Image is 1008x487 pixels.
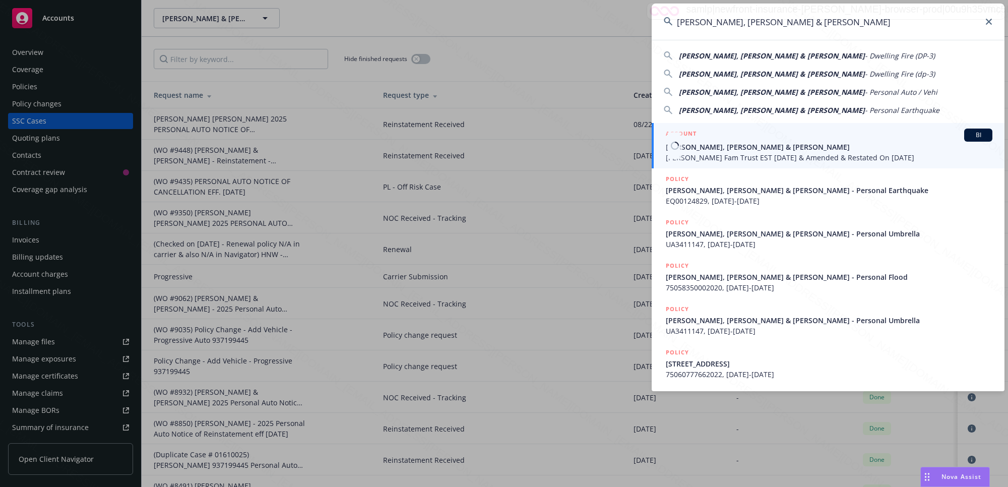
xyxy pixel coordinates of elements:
span: 75060777662022, [DATE]-[DATE] [666,369,992,380]
h5: POLICY [666,261,689,271]
a: POLICY[PERSON_NAME], [PERSON_NAME] & [PERSON_NAME] - Personal EarthquakeEQ00124829, [DATE]-[DATE] [652,168,1004,212]
h5: ACCOUNT [666,129,697,141]
input: Search... [652,4,1004,40]
span: [PERSON_NAME], [PERSON_NAME] & [PERSON_NAME] [666,142,992,152]
span: - Personal Auto / Vehi [865,87,937,97]
h5: POLICY [666,174,689,184]
button: Nova Assist [920,467,990,487]
span: [PERSON_NAME], [PERSON_NAME] & [PERSON_NAME] - Personal Earthquake [666,185,992,196]
h5: POLICY [666,304,689,314]
span: [PERSON_NAME], [PERSON_NAME] & [PERSON_NAME] [679,87,865,97]
span: Nova Assist [941,472,981,481]
span: [PERSON_NAME], [PERSON_NAME] & [PERSON_NAME] - Personal Flood [666,272,992,282]
span: - Dwelling Fire (DP-3) [865,51,935,60]
span: EQ00124829, [DATE]-[DATE] [666,196,992,206]
a: POLICY[PERSON_NAME], [PERSON_NAME] & [PERSON_NAME] - Personal Flood75058350002020, [DATE]-[DATE] [652,255,1004,298]
span: [STREET_ADDRESS] [666,358,992,369]
span: [PERSON_NAME], [PERSON_NAME] & [PERSON_NAME] [679,105,865,115]
span: UA3411147, [DATE]-[DATE] [666,239,992,250]
a: POLICY[STREET_ADDRESS]75060777662022, [DATE]-[DATE] [652,342,1004,385]
span: [PERSON_NAME], [PERSON_NAME] & [PERSON_NAME] [679,51,865,60]
span: [PERSON_NAME] Fam Trust EST [DATE] & Amended & Restated On [DATE] [666,152,992,163]
span: [PERSON_NAME], [PERSON_NAME] & [PERSON_NAME] - Personal Umbrella [666,315,992,326]
span: - Dwelling Fire (dp-3) [865,69,935,79]
h5: POLICY [666,347,689,357]
span: BI [968,131,988,140]
span: 75058350002020, [DATE]-[DATE] [666,282,992,293]
a: POLICY[PERSON_NAME], [PERSON_NAME] & [PERSON_NAME] - Personal UmbrellaUA3411147, [DATE]-[DATE] [652,212,1004,255]
span: [PERSON_NAME], [PERSON_NAME] & [PERSON_NAME] - Personal Umbrella [666,228,992,239]
span: [PERSON_NAME], [PERSON_NAME] & [PERSON_NAME] [679,69,865,79]
span: - Personal Earthquake [865,105,939,115]
div: Drag to move [921,467,933,486]
span: UA3411147, [DATE]-[DATE] [666,326,992,336]
h5: POLICY [666,217,689,227]
a: POLICY[PERSON_NAME], [PERSON_NAME] & [PERSON_NAME] - Personal UmbrellaUA3411147, [DATE]-[DATE] [652,298,1004,342]
a: ACCOUNTBI[PERSON_NAME], [PERSON_NAME] & [PERSON_NAME][PERSON_NAME] Fam Trust EST [DATE] & Amended... [652,123,1004,168]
